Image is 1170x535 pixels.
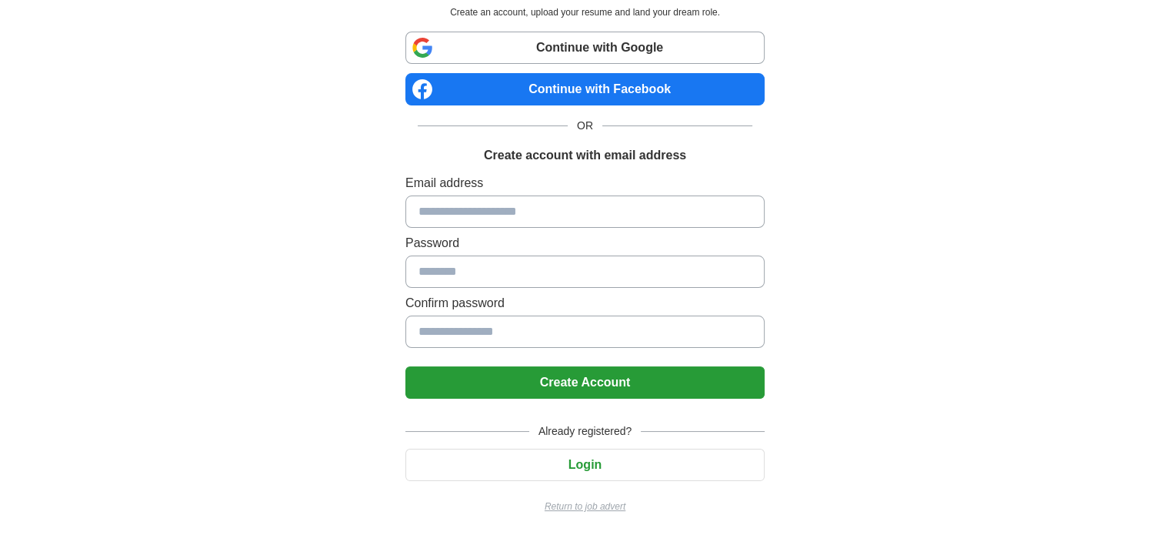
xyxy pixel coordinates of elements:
[405,449,765,481] button: Login
[529,423,641,440] span: Already registered?
[405,458,765,471] a: Login
[405,174,765,192] label: Email address
[405,294,765,313] label: Confirm password
[405,500,765,513] a: Return to job advert
[568,118,602,134] span: OR
[405,32,765,64] a: Continue with Google
[405,234,765,252] label: Password
[484,146,686,165] h1: Create account with email address
[405,73,765,105] a: Continue with Facebook
[408,5,762,19] p: Create an account, upload your resume and land your dream role.
[405,366,765,399] button: Create Account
